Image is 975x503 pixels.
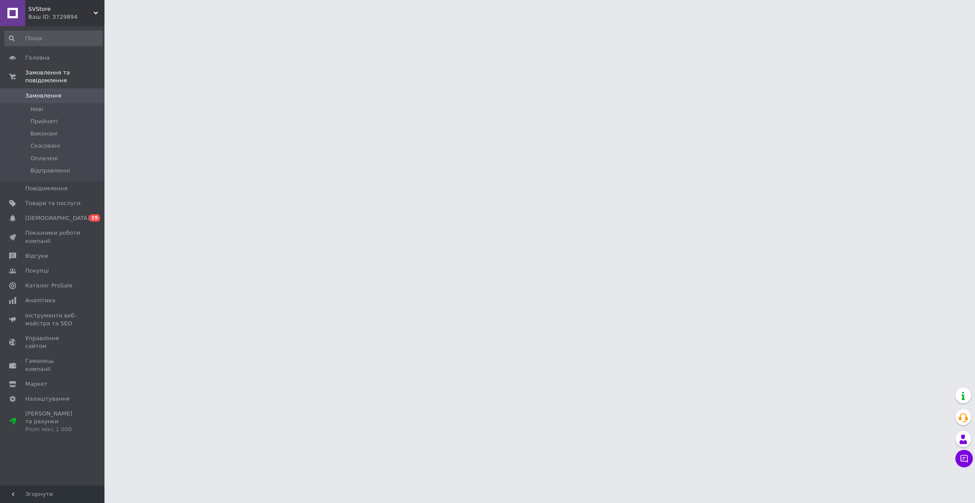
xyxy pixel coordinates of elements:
span: 19 [89,214,100,222]
span: Товари та послуги [25,199,81,207]
span: [PERSON_NAME] та рахунки [25,410,81,434]
span: Управління сайтом [25,334,81,350]
span: Виконані [30,130,57,138]
span: Оплачені [30,155,58,162]
span: Маркет [25,380,47,388]
span: Показники роботи компанії [25,229,81,245]
span: Налаштування [25,395,70,403]
div: Ваш ID: 3729894 [28,13,104,21]
span: Замовлення та повідомлення [25,69,104,84]
span: Аналітика [25,297,55,304]
span: Покупці [25,267,49,275]
span: [DEMOGRAPHIC_DATA] [25,214,90,222]
span: Каталог ProSale [25,282,72,290]
span: Скасовані [30,142,60,150]
span: Відгуки [25,252,48,260]
span: Інструменти веб-майстра та SEO [25,312,81,327]
span: Головна [25,54,50,62]
button: Чат з покупцем [955,450,973,467]
span: Гаманець компанії [25,357,81,373]
input: Пошук [4,30,103,46]
span: Прийняті [30,118,57,125]
span: Замовлення [25,92,61,100]
span: SVStore [28,5,94,13]
span: Нові [30,105,43,113]
span: Відправленні [30,167,70,175]
span: Повідомлення [25,185,67,192]
div: Prom мікс 1 000 [25,425,81,433]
